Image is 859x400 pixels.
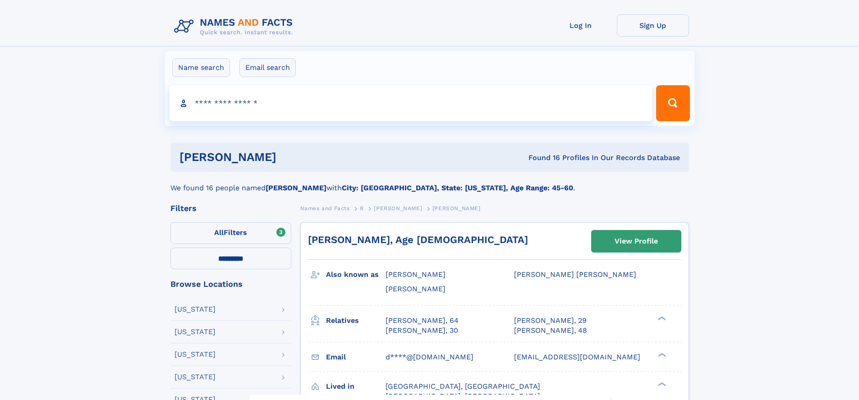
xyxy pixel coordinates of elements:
[170,222,291,244] label: Filters
[175,351,216,358] div: [US_STATE]
[374,202,422,214] a: [PERSON_NAME]
[386,382,540,391] span: [GEOGRAPHIC_DATA], [GEOGRAPHIC_DATA]
[656,381,666,387] div: ❯
[360,205,364,211] span: R
[592,230,681,252] a: View Profile
[214,228,224,237] span: All
[656,315,666,321] div: ❯
[266,184,326,192] b: [PERSON_NAME]
[326,379,386,394] h3: Lived in
[545,14,617,37] a: Log In
[326,313,386,328] h3: Relatives
[615,231,658,252] div: View Profile
[239,58,296,77] label: Email search
[386,326,458,336] a: [PERSON_NAME], 30
[179,152,403,163] h1: [PERSON_NAME]
[432,205,481,211] span: [PERSON_NAME]
[374,205,422,211] span: [PERSON_NAME]
[326,267,386,282] h3: Also known as
[386,316,459,326] a: [PERSON_NAME], 64
[170,204,291,212] div: Filters
[514,326,587,336] a: [PERSON_NAME], 48
[175,373,216,381] div: [US_STATE]
[656,352,666,358] div: ❯
[172,58,230,77] label: Name search
[175,328,216,336] div: [US_STATE]
[170,85,652,121] input: search input
[514,353,640,361] span: [EMAIL_ADDRESS][DOMAIN_NAME]
[386,285,446,293] span: [PERSON_NAME]
[326,349,386,365] h3: Email
[386,270,446,279] span: [PERSON_NAME]
[170,280,291,288] div: Browse Locations
[402,153,680,163] div: Found 16 Profiles In Our Records Database
[514,316,587,326] a: [PERSON_NAME], 29
[300,202,350,214] a: Names and Facts
[360,202,364,214] a: R
[617,14,689,37] a: Sign Up
[656,85,689,121] button: Search Button
[308,234,528,245] a: [PERSON_NAME], Age [DEMOGRAPHIC_DATA]
[170,172,689,193] div: We found 16 people named with .
[170,14,300,39] img: Logo Names and Facts
[175,306,216,313] div: [US_STATE]
[342,184,573,192] b: City: [GEOGRAPHIC_DATA], State: [US_STATE], Age Range: 45-60
[514,270,636,279] span: [PERSON_NAME] [PERSON_NAME]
